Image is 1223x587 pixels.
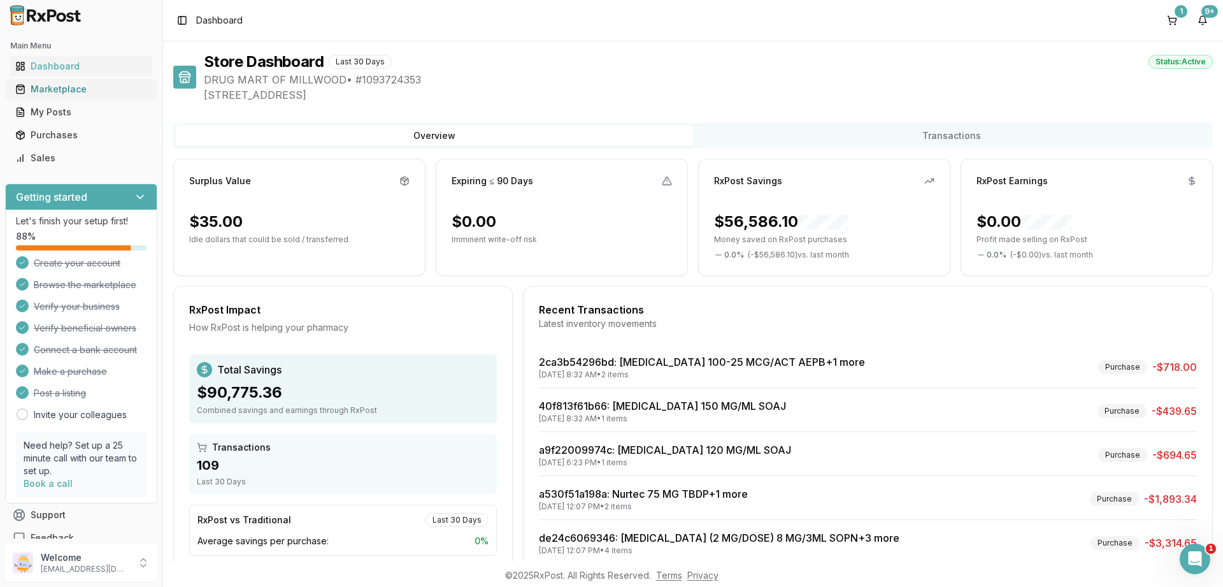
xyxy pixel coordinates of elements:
[475,535,489,547] span: 0 %
[1091,536,1140,550] div: Purchase
[15,129,147,141] div: Purchases
[197,382,489,403] div: $90,775.36
[189,212,243,232] div: $35.00
[539,370,865,380] div: [DATE] 8:32 AM • 2 items
[196,14,243,27] nav: breadcrumb
[41,564,129,574] p: [EMAIL_ADDRESS][DOMAIN_NAME]
[197,535,329,547] span: Average savings per purchase:
[539,400,786,412] a: 40f813f61b66: [MEDICAL_DATA] 150 MG/ML SOAJ
[41,551,129,564] p: Welcome
[1090,492,1139,506] div: Purchase
[1148,55,1213,69] div: Status: Active
[1162,10,1182,31] button: 1
[329,55,392,69] div: Last 30 Days
[656,570,682,581] a: Terms
[748,250,849,260] span: ( - $56,586.10 ) vs. last month
[34,344,137,356] span: Connect a bank account
[24,439,139,477] p: Need help? Set up a 25 minute call with our team to set up.
[176,126,693,146] button: Overview
[5,148,157,168] button: Sales
[34,322,136,335] span: Verify beneficial owners
[197,456,489,474] div: 109
[15,60,147,73] div: Dashboard
[15,106,147,119] div: My Posts
[189,175,251,187] div: Surplus Value
[1098,404,1147,418] div: Purchase
[34,365,107,378] span: Make a purchase
[10,55,152,78] a: Dashboard
[24,478,73,489] a: Book a call
[687,570,719,581] a: Privacy
[197,514,291,526] div: RxPost vs Traditional
[16,189,87,205] h3: Getting started
[1180,544,1210,574] iframe: Intercom live chat
[204,72,1213,87] span: DRUG MART OF MILLWOOD • # 1093724353
[15,152,147,164] div: Sales
[189,321,497,334] div: How RxPost is helping your pharmacy
[452,212,496,232] div: $0.00
[5,79,157,99] button: Marketplace
[5,56,157,76] button: Dashboard
[539,302,1197,317] div: Recent Transactions
[1192,10,1213,31] button: 9+
[714,175,782,187] div: RxPost Savings
[189,235,410,245] p: Idle dollars that could be sold / transferred
[197,405,489,416] div: Combined savings and earnings through RxPost
[196,14,243,27] span: Dashboard
[16,230,36,243] span: 88 %
[189,302,497,317] div: RxPost Impact
[987,250,1006,260] span: 0.0 %
[539,546,899,556] div: [DATE] 12:07 PM • 4 items
[452,175,533,187] div: Expiring ≤ 90 Days
[34,257,120,270] span: Create your account
[5,504,157,526] button: Support
[1152,447,1197,463] span: -$694.65
[204,52,324,72] h1: Store Dashboard
[212,441,271,454] span: Transactions
[1152,403,1197,419] span: -$439.65
[15,83,147,96] div: Marketplace
[197,477,489,487] div: Last 30 Days
[10,41,152,51] h2: Main Menu
[1201,5,1218,18] div: 9+
[34,300,120,313] span: Verify your business
[34,409,127,421] a: Invite your colleagues
[31,532,74,544] span: Feedback
[217,362,282,377] span: Total Savings
[5,5,87,25] img: RxPost Logo
[724,250,744,260] span: 0.0 %
[13,553,33,573] img: User avatar
[1206,544,1216,554] span: 1
[1175,5,1187,18] div: 1
[452,235,672,245] p: Imminent write-off risk
[5,125,157,145] button: Purchases
[1098,448,1147,462] div: Purchase
[5,526,157,549] button: Feedback
[539,532,899,544] a: de24c6069346: [MEDICAL_DATA] (2 MG/DOSE) 8 MG/3ML SOPN+3 more
[539,502,748,512] div: [DATE] 12:07 PM • 2 items
[10,124,152,147] a: Purchases
[693,126,1210,146] button: Transactions
[10,78,152,101] a: Marketplace
[539,458,791,468] div: [DATE] 6:23 PM • 1 items
[539,356,865,368] a: 2ca3b54296bd: [MEDICAL_DATA] 100-25 MCG/ACT AEPB+1 more
[426,513,489,527] div: Last 30 Days
[539,488,748,500] a: a530f51a198a: Nurtec 75 MG TBDP+1 more
[10,101,152,124] a: My Posts
[34,279,136,291] span: Browse the marketplace
[976,175,1048,187] div: RxPost Earnings
[976,212,1072,232] div: $0.00
[1010,250,1093,260] span: ( - $0.00 ) vs. last month
[1152,359,1197,375] span: -$718.00
[5,102,157,122] button: My Posts
[714,212,849,232] div: $56,586.10
[1145,535,1197,551] span: -$3,314.65
[714,235,934,245] p: Money saved on RxPost purchases
[539,317,1197,330] div: Latest inventory movements
[976,235,1197,245] p: Profit made selling on RxPost
[1144,491,1197,507] span: -$1,893.34
[16,215,147,228] p: Let's finish your setup first!
[539,414,786,424] div: [DATE] 8:32 AM • 1 items
[10,147,152,170] a: Sales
